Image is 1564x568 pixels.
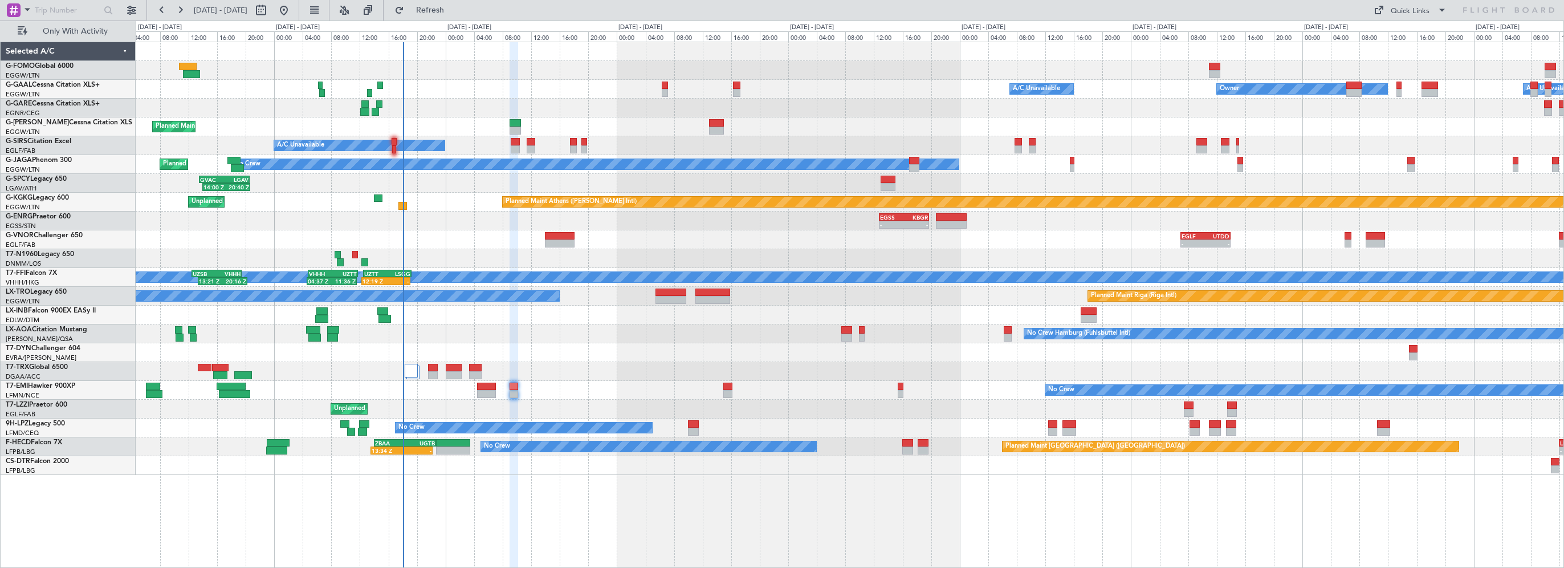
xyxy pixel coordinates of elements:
[387,270,410,277] div: LSGG
[6,109,40,117] a: EGNR/CEG
[6,165,40,174] a: EGGW/LTN
[788,31,817,42] div: 00:00
[1188,31,1217,42] div: 08:00
[790,23,834,33] div: [DATE] - [DATE]
[360,31,388,42] div: 12:00
[1417,31,1445,42] div: 16:00
[474,31,503,42] div: 04:00
[962,23,1005,33] div: [DATE] - [DATE]
[226,184,249,190] div: 20:40 Z
[6,297,40,306] a: EGGW/LTN
[1388,31,1416,42] div: 12:00
[6,466,35,475] a: LFPB/LBG
[6,439,31,446] span: F-HECD
[194,5,247,15] span: [DATE] - [DATE]
[484,438,510,455] div: No Crew
[6,326,87,333] a: LX-AOACitation Mustang
[6,429,39,437] a: LFMD/CEQ
[138,23,182,33] div: [DATE] - [DATE]
[960,31,988,42] div: 00:00
[1274,31,1302,42] div: 20:00
[6,71,40,80] a: EGGW/LTN
[6,222,36,230] a: EGSS/STN
[35,2,100,19] input: Trip Number
[199,278,223,285] div: 13:21 Z
[1013,80,1060,98] div: A/C Unavailable
[386,278,409,285] div: -
[6,138,71,145] a: G-SIRSCitation Excel
[13,22,124,40] button: Only With Activity
[6,326,32,333] span: LX-AOA
[217,270,241,277] div: VHHH
[6,232,34,239] span: G-VNOR
[6,420,28,427] span: 9H-LPZ
[331,31,360,42] div: 08:00
[6,401,29,408] span: T7-LZZI
[674,31,703,42] div: 08:00
[6,316,39,324] a: EDLW/DTM
[375,440,405,447] div: ZBAA
[234,156,260,173] div: No Crew
[160,31,189,42] div: 08:00
[1160,31,1188,42] div: 04:00
[1091,287,1176,305] div: Planned Maint Riga (Riga Intl)
[845,31,874,42] div: 08:00
[6,194,69,201] a: G-KGKGLegacy 600
[405,440,435,447] div: UGTB
[6,232,83,239] a: G-VNORChallenger 650
[1359,31,1388,42] div: 08:00
[6,289,67,295] a: LX-TROLegacy 650
[6,157,72,164] a: G-JAGAPhenom 300
[6,391,39,400] a: LFMN/NCE
[6,270,57,277] a: T7-FFIFalcon 7X
[163,156,343,173] div: Planned Maint [GEOGRAPHIC_DATA] ([GEOGRAPHIC_DATA])
[6,128,40,136] a: EGGW/LTN
[6,354,76,362] a: EVRA/[PERSON_NAME]
[1102,31,1131,42] div: 20:00
[446,31,474,42] div: 00:00
[988,31,1017,42] div: 04:00
[406,6,454,14] span: Refresh
[503,31,531,42] div: 08:00
[246,31,274,42] div: 20:00
[308,278,332,285] div: 04:37 Z
[6,458,30,465] span: CS-DTR
[6,251,74,258] a: T7-N1960Legacy 650
[303,31,331,42] div: 04:00
[904,221,928,228] div: -
[6,119,132,126] a: G-[PERSON_NAME]Cessna Citation XLS
[389,31,417,42] div: 16:00
[6,372,40,381] a: DGAA/ACC
[417,31,446,42] div: 20:00
[6,100,100,107] a: G-GARECessna Citation XLS+
[6,383,28,390] span: T7-EMI
[1205,233,1229,240] div: UTDD
[200,176,225,183] div: GVAC
[217,31,246,42] div: 16:00
[874,31,902,42] div: 12:00
[132,31,160,42] div: 04:00
[6,194,32,201] span: G-KGKG
[1005,438,1185,455] div: Planned Maint [GEOGRAPHIC_DATA] ([GEOGRAPHIC_DATA])
[203,184,226,190] div: 14:00 Z
[6,345,80,352] a: T7-DYNChallenger 604
[1205,240,1229,247] div: -
[389,1,458,19] button: Refresh
[506,193,637,210] div: Planned Maint Athens ([PERSON_NAME] Intl)
[588,31,617,42] div: 20:00
[6,345,31,352] span: T7-DYN
[6,63,35,70] span: G-FOMO
[6,82,32,88] span: G-GAAL
[731,31,760,42] div: 16:00
[6,176,30,182] span: G-SPCY
[156,118,335,135] div: Planned Maint [GEOGRAPHIC_DATA] ([GEOGRAPHIC_DATA])
[817,31,845,42] div: 04:00
[274,31,303,42] div: 00:00
[6,439,62,446] a: F-HECDFalcon 7X
[6,157,32,164] span: G-JAGA
[6,251,38,258] span: T7-N1960
[760,31,788,42] div: 20:00
[6,176,67,182] a: G-SPCYLegacy 650
[1531,31,1559,42] div: 08:00
[1304,23,1348,33] div: [DATE] - [DATE]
